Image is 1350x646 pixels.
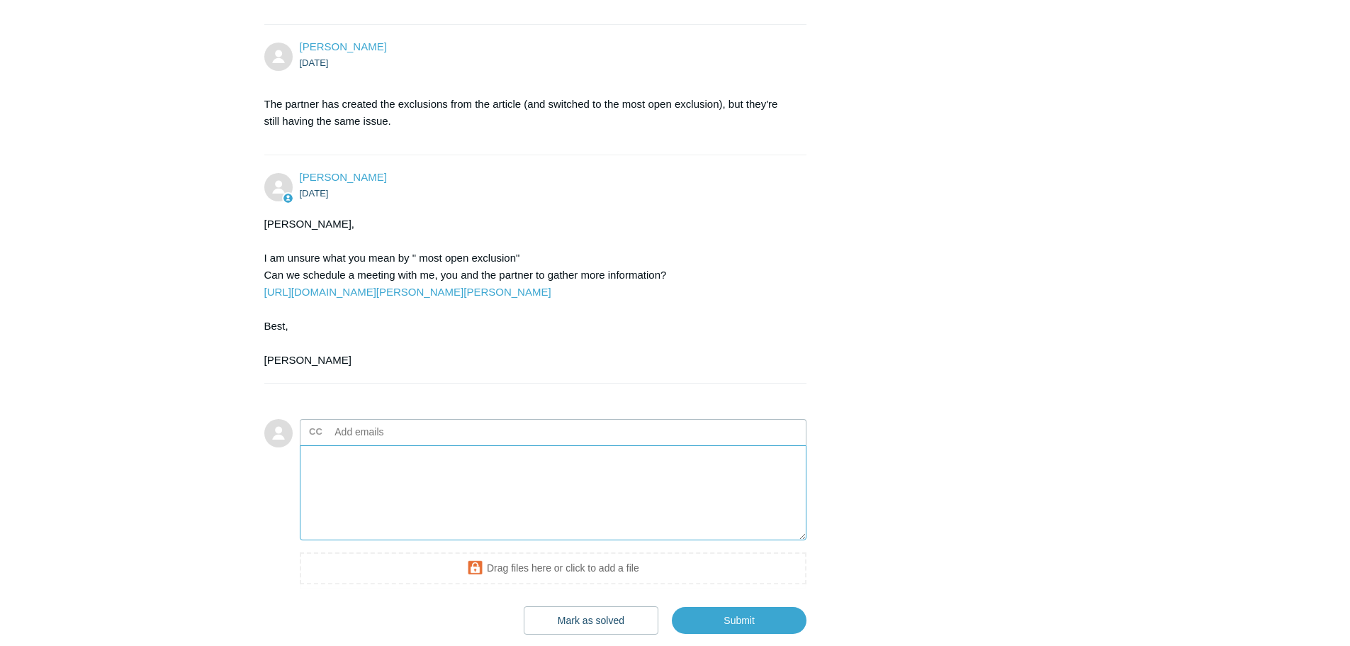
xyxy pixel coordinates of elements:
[264,286,551,298] a: [URL][DOMAIN_NAME][PERSON_NAME][PERSON_NAME]
[300,445,807,541] textarea: Add your reply
[300,188,329,199] time: 10/06/2025, 16:05
[300,40,387,52] span: Alex Hart
[300,40,387,52] a: [PERSON_NAME]
[264,96,793,130] p: The partner has created the exclusions from the article (and switched to the most open exclusion)...
[300,171,387,183] span: Kris Haire
[330,421,482,442] input: Add emails
[300,171,387,183] a: [PERSON_NAME]
[524,606,658,635] button: Mark as solved
[300,57,329,68] time: 10/06/2025, 15:42
[672,607,806,634] input: Submit
[309,421,322,442] label: CC
[264,216,793,369] div: [PERSON_NAME], I am unsure what you mean by " most open exclusion" Can we schedule a meeting with...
